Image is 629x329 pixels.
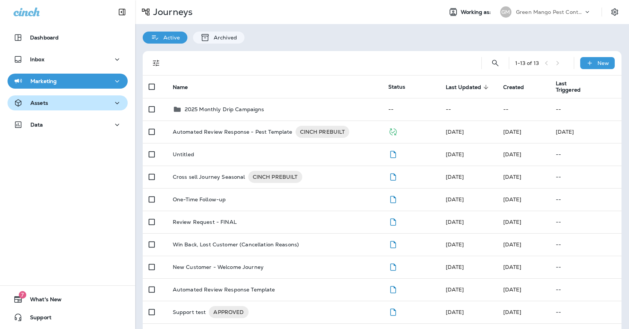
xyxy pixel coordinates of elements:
[446,84,481,91] span: Last Updated
[446,309,464,315] span: J-P Scoville
[516,9,584,15] p: Green Mango Pest Control
[173,219,237,225] p: Review Request - FINAL
[597,60,609,66] p: New
[150,6,193,18] p: Journeys
[556,151,615,157] p: --
[500,6,511,18] div: GM
[388,83,406,90] span: Status
[209,308,248,316] span: APPROVED
[446,264,464,270] span: J-P Scoville
[608,5,621,19] button: Settings
[503,309,522,315] span: J-P Scoville
[446,241,464,248] span: J-P Scoville
[446,151,464,158] span: Jason Munk
[173,151,194,157] p: Untitled
[173,306,206,318] p: Support test
[210,35,237,41] p: Archived
[19,291,26,299] span: 7
[556,309,615,315] p: --
[556,241,615,248] p: --
[388,150,398,157] span: Draft
[149,56,164,71] button: Filters
[461,9,493,15] span: Working as:
[388,308,398,315] span: Draft
[173,171,245,183] p: Cross sell Journey Seasonal
[23,296,62,305] span: What's New
[503,174,522,180] span: J-P Scoville
[8,117,128,132] button: Data
[8,95,128,110] button: Assets
[173,126,293,138] p: Automated Review Response - Pest Template
[248,173,302,181] span: CINCH PREBUILT
[8,310,128,325] button: Support
[388,128,398,134] span: Published
[556,80,595,93] span: Last Triggered
[556,219,615,225] p: --
[556,80,585,93] span: Last Triggered
[550,121,621,143] td: [DATE]
[209,306,248,318] div: APPROVED
[296,128,350,136] span: CINCH PREBUILT
[173,84,188,91] span: Name
[173,264,264,270] p: New Customer - Welcome Journey
[503,151,522,158] span: Jason Munk
[173,196,226,202] p: One-Time Follow-up
[446,174,464,180] span: J-P Scoville
[30,122,43,128] p: Data
[30,35,59,41] p: Dashboard
[503,219,522,225] span: J-P Scoville
[185,106,264,112] p: 2025 Monthly Drip Campaigns
[160,35,180,41] p: Active
[556,196,615,202] p: --
[296,126,350,138] div: CINCH PREBUILT
[388,218,398,225] span: Draft
[446,128,464,135] span: Caitlyn Harney
[173,287,275,293] p: Automated Review Response Template
[503,84,524,91] span: Created
[550,98,621,121] td: --
[440,98,497,121] td: --
[388,285,398,292] span: Draft
[446,286,464,293] span: J-P Scoville
[503,286,522,293] span: J-P Scoville
[503,128,522,135] span: Caitlyn Harney
[446,219,464,225] span: J-P Scoville
[503,196,522,203] span: J-P Scoville
[488,56,503,71] button: Search Journeys
[503,241,522,248] span: J-P Scoville
[30,78,57,84] p: Marketing
[8,74,128,89] button: Marketing
[446,196,464,203] span: J-P Scoville
[8,52,128,67] button: Inbox
[23,314,51,323] span: Support
[8,292,128,307] button: 7What's New
[173,84,198,91] span: Name
[8,30,128,45] button: Dashboard
[446,84,491,91] span: Last Updated
[382,98,440,121] td: --
[388,173,398,180] span: Draft
[556,174,615,180] p: --
[556,264,615,270] p: --
[248,171,302,183] div: CINCH PREBUILT
[388,263,398,270] span: Draft
[388,240,398,247] span: Draft
[515,60,539,66] div: 1 - 13 of 13
[173,241,299,248] p: Win Back, Lost Customer (Cancellation Reasons)
[388,195,398,202] span: Draft
[503,84,534,91] span: Created
[30,56,44,62] p: Inbox
[112,5,133,20] button: Collapse Sidebar
[30,100,48,106] p: Assets
[497,98,550,121] td: --
[503,264,522,270] span: J-P Scoville
[556,287,615,293] p: --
